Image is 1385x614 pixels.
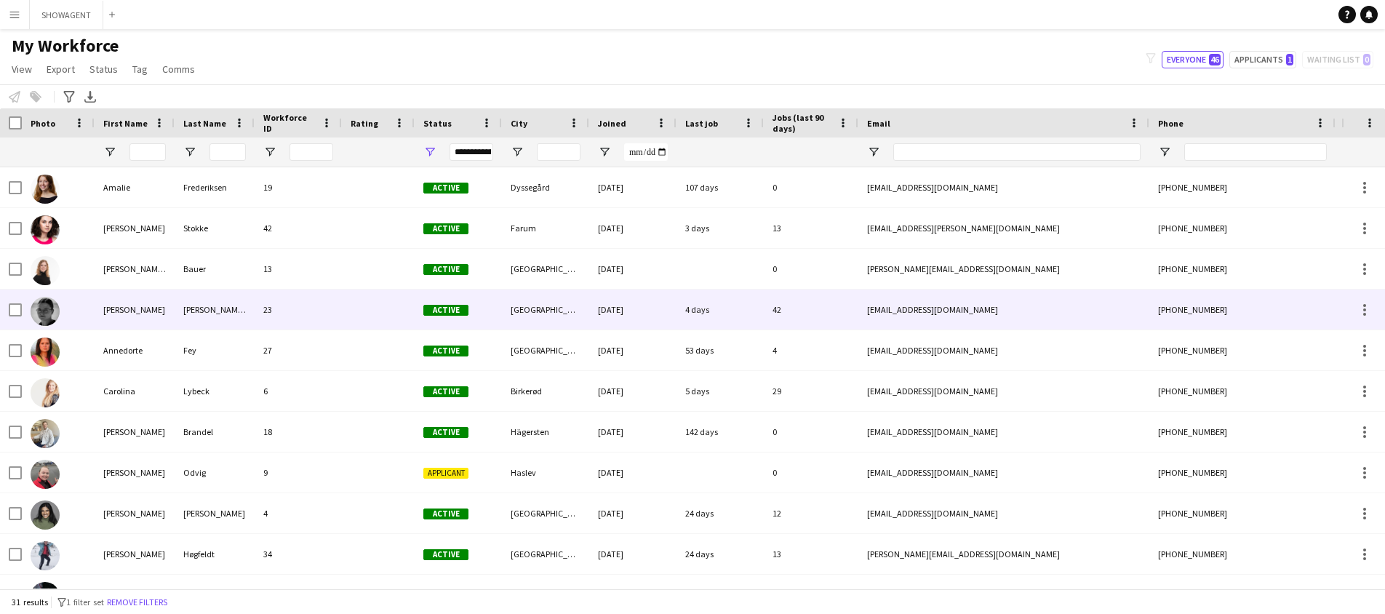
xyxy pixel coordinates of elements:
span: Last job [685,118,718,129]
div: [DATE] [589,412,676,452]
div: [PHONE_NUMBER] [1149,330,1336,370]
div: Lybeck [175,371,255,411]
div: 42 [255,208,342,248]
div: 27 [255,330,342,370]
span: City [511,118,527,129]
div: [PHONE_NUMBER] [1149,493,1336,533]
button: Open Filter Menu [183,145,196,159]
div: [PHONE_NUMBER] [1149,249,1336,289]
div: 34 [255,534,342,574]
input: City Filter Input [537,143,580,161]
div: Farum [502,208,589,248]
div: Hägersten [502,412,589,452]
div: 29 [764,371,858,411]
div: 13 [764,534,858,574]
div: [DATE] [589,167,676,207]
div: 5 days [676,371,764,411]
div: 42 [764,290,858,330]
input: Joined Filter Input [624,143,668,161]
span: Last Name [183,118,226,129]
div: [PHONE_NUMBER] [1149,412,1336,452]
app-action-btn: Export XLSX [81,88,99,105]
div: Brandel [175,412,255,452]
div: 3 days [676,208,764,248]
div: 0 [764,452,858,493]
div: 6 [255,371,342,411]
span: Workforce ID [263,112,316,134]
div: [PHONE_NUMBER] [1149,534,1336,574]
a: View [6,60,38,79]
div: [EMAIL_ADDRESS][DOMAIN_NAME] [858,493,1149,533]
div: [GEOGRAPHIC_DATA] [502,330,589,370]
div: [DATE] [589,534,676,574]
span: Phone [1158,118,1184,129]
a: Tag [127,60,153,79]
div: 18 [255,412,342,452]
span: Comms [162,63,195,76]
div: Haslev [502,452,589,493]
button: Open Filter Menu [867,145,880,159]
div: 142 days [676,412,764,452]
div: [PERSON_NAME] [175,493,255,533]
div: Amalie [95,167,175,207]
div: 13 [255,249,342,289]
img: Eddie Høgfeldt [31,541,60,570]
div: 53 days [676,330,764,370]
div: 4 [255,493,342,533]
div: 13 [764,208,858,248]
div: [PHONE_NUMBER] [1149,208,1336,248]
div: [EMAIL_ADDRESS][DOMAIN_NAME] [858,167,1149,207]
div: [EMAIL_ADDRESS][DOMAIN_NAME] [858,371,1149,411]
span: Tag [132,63,148,76]
span: Status [423,118,452,129]
div: [PERSON_NAME] [95,290,175,330]
input: Last Name Filter Input [209,143,246,161]
div: Fey [175,330,255,370]
span: Active [423,305,468,316]
span: Rating [351,118,378,129]
input: Email Filter Input [893,143,1141,161]
div: [EMAIL_ADDRESS][DOMAIN_NAME] [858,330,1149,370]
div: [PHONE_NUMBER] [1149,371,1336,411]
div: 107 days [676,167,764,207]
img: Amalie Frederiksen [31,175,60,204]
span: Applicant [423,468,468,479]
div: 23 [255,290,342,330]
div: [PERSON_NAME] [PERSON_NAME] [175,290,255,330]
span: Active [423,549,468,560]
span: Active [423,386,468,397]
div: [EMAIL_ADDRESS][DOMAIN_NAME] [858,290,1149,330]
div: 0 [764,249,858,289]
div: [DATE] [589,330,676,370]
div: [PERSON_NAME][EMAIL_ADDRESS][DOMAIN_NAME] [858,534,1149,574]
a: Export [41,60,81,79]
div: Frederiksen [175,167,255,207]
span: Email [867,118,890,129]
div: Carolina [95,371,175,411]
img: Daniel Brandel [31,419,60,448]
img: Anna Christine Bauer [31,256,60,285]
a: Comms [156,60,201,79]
div: 19 [255,167,342,207]
div: 9 [255,452,342,493]
button: Everyone46 [1162,51,1224,68]
div: [DATE] [589,493,676,533]
div: [PERSON_NAME] [95,493,175,533]
img: Hanna Thorsen [31,582,60,611]
div: [DATE] [589,208,676,248]
span: Photo [31,118,55,129]
div: [PERSON_NAME] [95,412,175,452]
span: Status [89,63,118,76]
img: Annedorte Fey [31,338,60,367]
input: Workforce ID Filter Input [290,143,333,161]
div: 4 [764,330,858,370]
div: [DATE] [589,371,676,411]
button: SHOWAGENT [30,1,103,29]
button: Remove filters [104,594,170,610]
div: Odvig [175,452,255,493]
span: Joined [598,118,626,129]
button: Applicants1 [1229,51,1296,68]
img: Daniel Odvig [31,460,60,489]
button: Open Filter Menu [1158,145,1171,159]
app-action-btn: Advanced filters [60,88,78,105]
